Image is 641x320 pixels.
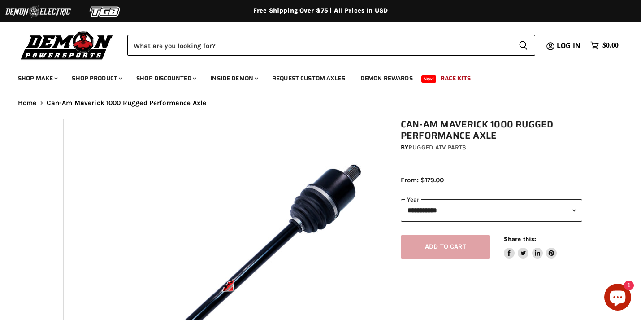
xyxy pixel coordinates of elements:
a: Shop Make [11,69,63,88]
a: Log in [553,42,586,50]
img: Demon Powersports [18,29,116,61]
a: Race Kits [434,69,477,88]
a: Request Custom Axles [265,69,352,88]
h1: Can-Am Maverick 1000 Rugged Performance Axle [401,119,582,141]
a: Rugged ATV Parts [408,144,466,151]
a: $0.00 [586,39,623,52]
ul: Main menu [11,66,616,88]
div: by [401,143,582,153]
span: Share this: [504,236,536,242]
a: Home [18,99,37,107]
span: Log in [557,40,580,51]
form: Product [127,35,535,56]
span: Can-Am Maverick 1000 Rugged Performance Axle [47,99,207,107]
a: Demon Rewards [354,69,420,88]
span: From: $179.00 [401,176,444,184]
a: Shop Discounted [130,69,202,88]
span: $0.00 [602,41,619,50]
span: New! [421,75,437,83]
a: Shop Product [65,69,128,88]
input: Search [127,35,511,56]
inbox-online-store-chat: Shopify online store chat [602,284,634,313]
aside: Share this: [504,235,557,259]
button: Search [511,35,535,56]
a: Inside Demon [204,69,264,88]
select: year [401,199,582,221]
img: Demon Electric Logo 2 [4,3,72,20]
img: TGB Logo 2 [72,3,139,20]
